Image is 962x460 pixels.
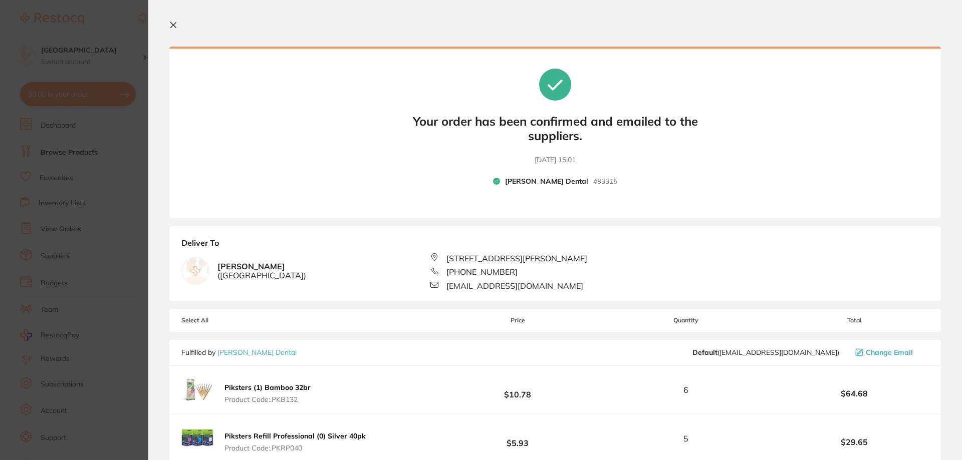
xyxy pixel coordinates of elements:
img: eXJqMWJiZw [181,374,213,406]
b: $29.65 [780,437,929,446]
span: Select All [181,317,282,324]
span: Price [443,317,592,324]
a: [PERSON_NAME] Dental [217,348,297,357]
b: $64.68 [780,389,929,398]
b: Piksters (1) Bamboo 32br [224,383,311,392]
button: Piksters (1) Bamboo 32br Product Code:.PKB132 [221,383,314,404]
b: Piksters Refill Professional (0) Silver 40pk [224,431,366,440]
b: [PERSON_NAME] [217,262,306,280]
img: Zjc1NHhhdA [181,422,213,454]
b: $10.78 [443,381,592,399]
span: 6 [683,385,688,394]
span: ( [GEOGRAPHIC_DATA] ) [217,271,306,280]
b: Deliver To [181,238,929,253]
button: Change Email [852,348,929,357]
span: 5 [683,434,688,443]
span: Product Code: .PKRP040 [224,444,366,452]
p: Fulfilled by [181,348,297,356]
b: [PERSON_NAME] Dental [505,177,588,186]
small: # 93316 [593,177,617,186]
button: Piksters Refill Professional (0) Silver 40pk Product Code:.PKRP040 [221,431,369,452]
b: Default [692,348,717,357]
span: [EMAIL_ADDRESS][DOMAIN_NAME] [446,281,583,290]
span: Total [780,317,929,324]
img: empty.jpg [182,257,209,284]
span: Change Email [866,348,913,356]
b: $5.93 [443,429,592,448]
span: [PHONE_NUMBER] [446,267,518,276]
b: Your order has been confirmed and emailed to the suppliers. [405,114,705,143]
span: sales@piksters.com [692,348,839,356]
span: Product Code: .PKB132 [224,395,311,403]
span: [STREET_ADDRESS][PERSON_NAME] [446,254,587,263]
span: Quantity [593,317,780,324]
